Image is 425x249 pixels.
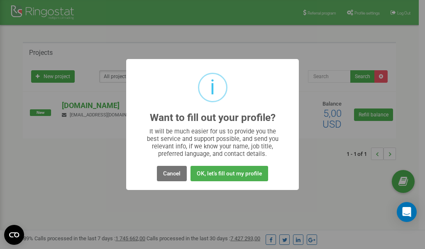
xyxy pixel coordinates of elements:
button: OK, let's fill out my profile [191,166,268,181]
button: Open CMP widget [4,225,24,245]
h2: Want to fill out your profile? [150,112,276,123]
div: i [210,74,215,101]
div: It will be much easier for us to provide you the best service and support possible, and send you ... [143,128,283,158]
button: Cancel [157,166,187,181]
div: Open Intercom Messenger [397,202,417,222]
